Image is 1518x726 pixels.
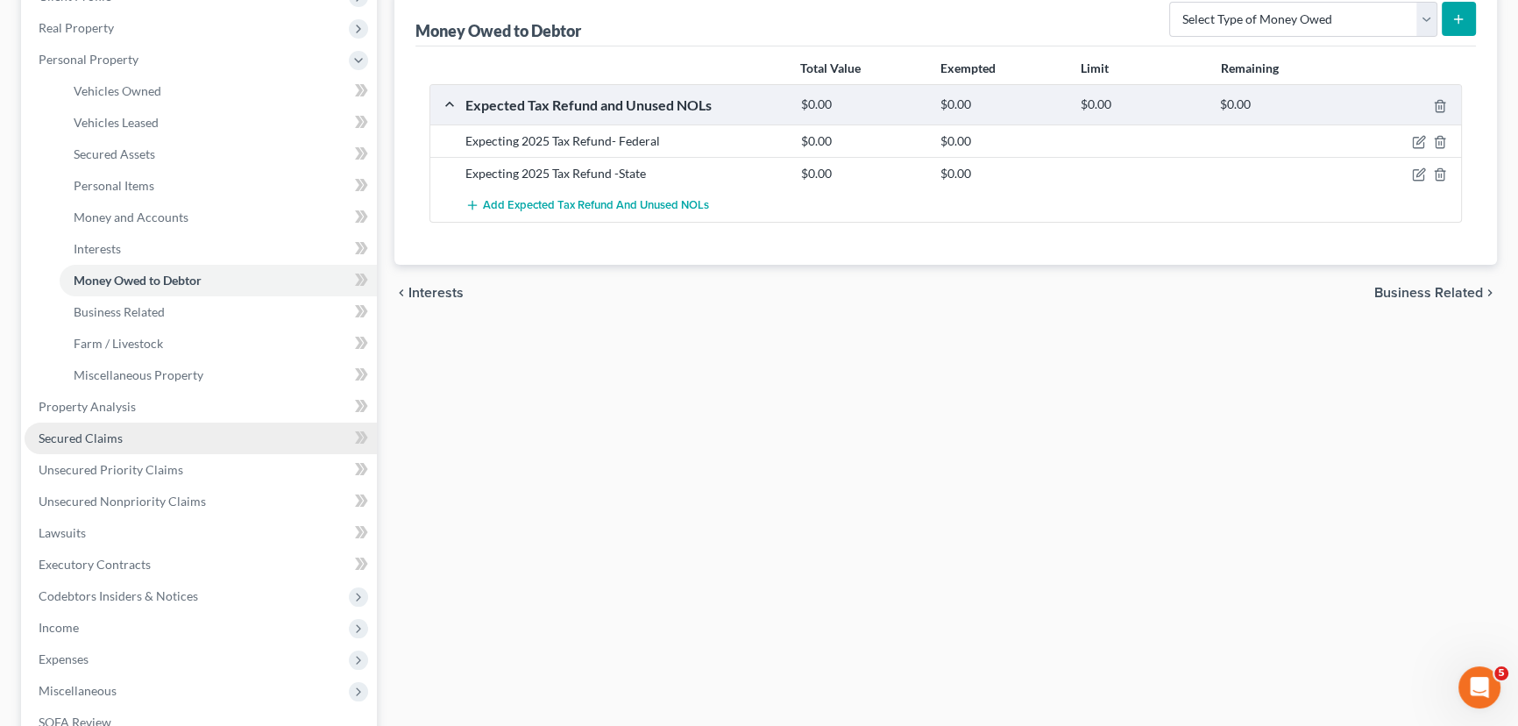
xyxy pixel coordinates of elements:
div: $0.00 [792,165,932,182]
span: Property Analysis [39,399,136,414]
span: Money Owed to Debtor [74,273,202,288]
div: $0.00 [932,165,1071,182]
div: $0.00 [1211,96,1351,113]
a: Vehicles Owned [60,75,377,107]
div: $0.00 [792,96,932,113]
span: Business Related [74,304,165,319]
strong: Limit [1081,60,1109,75]
strong: Remaining [1220,60,1278,75]
span: Miscellaneous Property [74,367,203,382]
a: Business Related [60,296,377,328]
span: Lawsuits [39,525,86,540]
strong: Exempted [940,60,996,75]
i: chevron_right [1483,286,1497,300]
strong: Total Value [800,60,861,75]
span: 5 [1494,666,1508,680]
span: Interests [74,241,121,256]
a: Miscellaneous Property [60,359,377,391]
span: Interests [408,286,464,300]
i: chevron_left [394,286,408,300]
span: Unsecured Priority Claims [39,462,183,477]
div: $0.00 [932,132,1071,150]
button: Add Expected Tax Refund and Unused NOLs [465,189,709,222]
a: Money Owed to Debtor [60,265,377,296]
a: Executory Contracts [25,549,377,580]
a: Lawsuits [25,517,377,549]
span: Business Related [1374,286,1483,300]
span: Unsecured Nonpriority Claims [39,494,206,509]
a: Personal Items [60,170,377,202]
span: Expenses [39,651,89,666]
a: Property Analysis [25,391,377,423]
button: chevron_left Interests [394,286,464,300]
span: Vehicles Owned [74,83,161,98]
a: Secured Assets [60,139,377,170]
span: Personal Items [74,178,154,193]
span: Personal Property [39,52,138,67]
span: Farm / Livestock [74,336,163,351]
span: Income [39,620,79,635]
span: Codebtors Insiders & Notices [39,588,198,603]
span: Add Expected Tax Refund and Unused NOLs [483,199,709,213]
span: Executory Contracts [39,557,151,572]
a: Vehicles Leased [60,107,377,139]
a: Unsecured Priority Claims [25,454,377,486]
span: Secured Claims [39,431,123,445]
a: Interests [60,233,377,265]
div: $0.00 [792,132,932,150]
span: Vehicles Leased [74,115,159,130]
a: Farm / Livestock [60,328,377,359]
div: Expected Tax Refund and Unused NOLs [457,96,792,114]
a: Unsecured Nonpriority Claims [25,486,377,517]
div: Expecting 2025 Tax Refund- Federal [457,132,792,150]
a: Money and Accounts [60,202,377,233]
div: Money Owed to Debtor [415,20,585,41]
div: Expecting 2025 Tax Refund -State [457,165,792,182]
iframe: Intercom live chat [1458,666,1500,708]
span: Real Property [39,20,114,35]
a: Secured Claims [25,423,377,454]
div: $0.00 [932,96,1071,113]
span: Secured Assets [74,146,155,161]
span: Money and Accounts [74,210,188,224]
span: Miscellaneous [39,683,117,698]
button: Business Related chevron_right [1374,286,1497,300]
div: $0.00 [1072,96,1211,113]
